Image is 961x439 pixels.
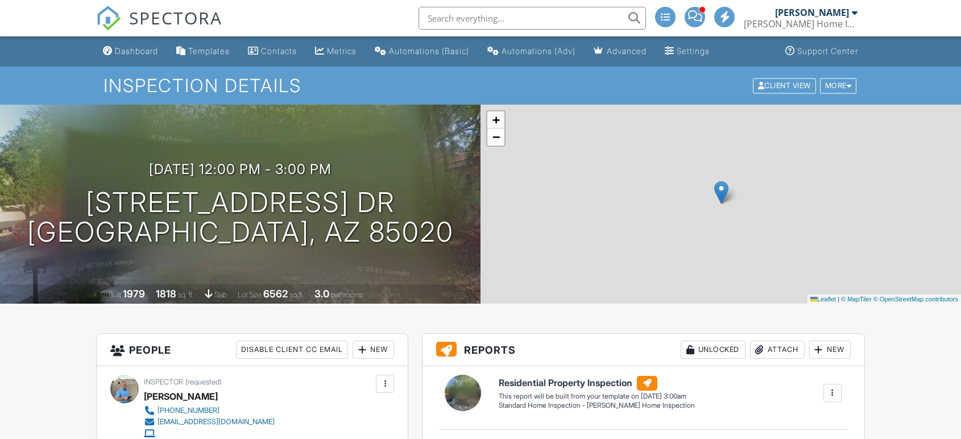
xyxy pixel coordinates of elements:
h3: Reports [422,334,864,366]
span: Built [109,291,121,299]
a: Dashboard [98,41,163,62]
div: [PERSON_NAME] [144,388,218,405]
div: Standard Home Inspection - [PERSON_NAME] Home Inspection [499,401,695,411]
div: More [820,78,857,93]
div: 1979 [123,288,145,300]
span: | [838,296,839,303]
a: Automations (Advanced) [483,41,580,62]
div: Metrics [327,46,357,56]
div: Attach [750,341,805,359]
img: The Best Home Inspection Software - Spectora [96,6,121,31]
a: Advanced [589,41,651,62]
div: Gracie Home Inspection [744,18,858,30]
a: Zoom in [487,111,504,129]
span: + [492,113,500,127]
div: New [353,341,394,359]
div: 6562 [263,288,288,300]
div: [PHONE_NUMBER] [158,406,219,415]
span: bathrooms [331,291,363,299]
span: sq.ft. [289,291,304,299]
div: This report will be built from your template on [DATE] 3:00am [499,392,695,401]
a: Settings [660,41,714,62]
h1: [STREET_ADDRESS] Dr [GEOGRAPHIC_DATA], AZ 85020 [27,188,454,248]
a: Contacts [243,41,301,62]
span: Inspector [144,378,183,386]
div: Templates [188,46,230,56]
span: slab [214,291,227,299]
a: [EMAIL_ADDRESS][DOMAIN_NAME] [144,416,275,428]
span: (requested) [185,378,222,386]
div: Unlocked [681,341,745,359]
a: SPECTORA [96,15,222,39]
div: Automations (Adv) [502,46,575,56]
div: Contacts [261,46,297,56]
a: [PHONE_NUMBER] [144,405,275,416]
span: SPECTORA [129,6,222,30]
a: Templates [172,41,234,62]
h1: Inspection Details [103,76,858,96]
input: Search everything... [419,7,646,30]
div: Disable Client CC Email [236,341,348,359]
a: Support Center [781,41,863,62]
a: © MapTiler [841,296,872,303]
div: [EMAIL_ADDRESS][DOMAIN_NAME] [158,417,275,426]
div: Client View [753,78,816,93]
div: Dashboard [115,46,158,56]
div: Advanced [607,46,647,56]
div: Settings [677,46,710,56]
a: Client View [752,81,819,89]
div: New [809,341,851,359]
span: sq. ft. [178,291,194,299]
span: Lot Size [238,291,262,299]
a: Metrics [310,41,361,62]
h3: [DATE] 12:00 pm - 3:00 pm [149,161,332,177]
div: 3.0 [314,288,329,300]
div: [PERSON_NAME] [775,7,849,18]
h6: Residential Property Inspection [499,376,695,391]
div: 1818 [156,288,176,300]
div: Support Center [797,46,858,56]
a: Automations (Basic) [370,41,474,62]
img: Marker [714,181,728,204]
div: Automations (Basic) [389,46,469,56]
a: Leaflet [810,296,836,303]
a: Zoom out [487,129,504,146]
h3: People [97,334,408,366]
span: − [492,130,500,144]
a: © OpenStreetMap contributors [873,296,958,303]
